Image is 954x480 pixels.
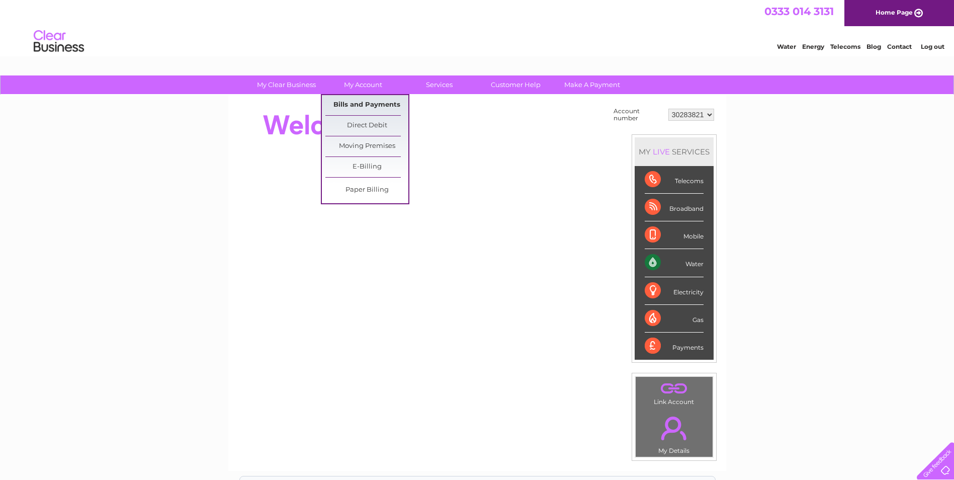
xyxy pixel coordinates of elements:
[651,147,672,156] div: LIVE
[325,95,408,115] a: Bills and Payments
[887,43,912,50] a: Contact
[764,5,834,18] a: 0333 014 3131
[866,43,881,50] a: Blog
[645,249,704,277] div: Water
[321,75,404,94] a: My Account
[802,43,824,50] a: Energy
[398,75,481,94] a: Services
[474,75,557,94] a: Customer Help
[635,376,713,408] td: Link Account
[635,408,713,457] td: My Details
[240,6,715,49] div: Clear Business is a trading name of Verastar Limited (registered in [GEOGRAPHIC_DATA] No. 3667643...
[645,166,704,194] div: Telecoms
[325,116,408,136] a: Direct Debit
[635,137,714,166] div: MY SERVICES
[611,105,666,124] td: Account number
[638,411,710,446] a: .
[645,221,704,249] div: Mobile
[645,194,704,221] div: Broadband
[645,277,704,305] div: Electricity
[33,26,84,57] img: logo.png
[777,43,796,50] a: Water
[645,305,704,333] div: Gas
[638,379,710,397] a: .
[245,75,328,94] a: My Clear Business
[551,75,634,94] a: Make A Payment
[921,43,944,50] a: Log out
[830,43,860,50] a: Telecoms
[325,180,408,200] a: Paper Billing
[325,136,408,156] a: Moving Premises
[325,157,408,177] a: E-Billing
[645,333,704,360] div: Payments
